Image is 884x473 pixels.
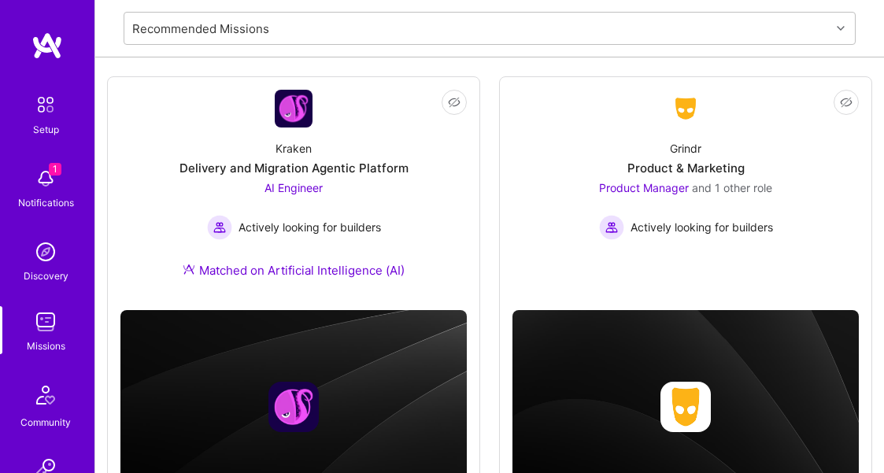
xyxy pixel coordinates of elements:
[183,263,195,275] img: Ateam Purple Icon
[207,215,232,240] img: Actively looking for builders
[27,338,65,354] div: Missions
[275,90,313,127] img: Company Logo
[670,140,701,157] div: Grindr
[837,24,845,32] i: icon Chevron
[512,90,859,291] a: Company LogoGrindrProduct & MarketingProduct Manager and 1 other roleActively looking for builder...
[448,96,460,109] i: icon EyeClosed
[30,163,61,194] img: bell
[27,376,65,414] img: Community
[132,20,269,37] div: Recommended Missions
[18,194,74,211] div: Notifications
[692,181,772,194] span: and 1 other role
[264,181,323,194] span: AI Engineer
[29,88,62,121] img: setup
[30,236,61,268] img: discovery
[599,181,689,194] span: Product Manager
[599,215,624,240] img: Actively looking for builders
[667,94,705,123] img: Company Logo
[276,140,312,157] div: Kraken
[840,96,853,109] i: icon EyeClosed
[120,90,467,297] a: Company LogoKrakenDelivery and Migration Agentic PlatformAI Engineer Actively looking for builder...
[631,219,773,235] span: Actively looking for builders
[20,414,71,431] div: Community
[31,31,63,60] img: logo
[627,160,745,176] div: Product & Marketing
[239,219,381,235] span: Actively looking for builders
[183,262,405,279] div: Matched on Artificial Intelligence (AI)
[660,382,711,432] img: Company logo
[30,306,61,338] img: teamwork
[24,268,68,284] div: Discovery
[179,160,409,176] div: Delivery and Migration Agentic Platform
[33,121,59,138] div: Setup
[268,382,319,432] img: Company logo
[49,163,61,176] span: 1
